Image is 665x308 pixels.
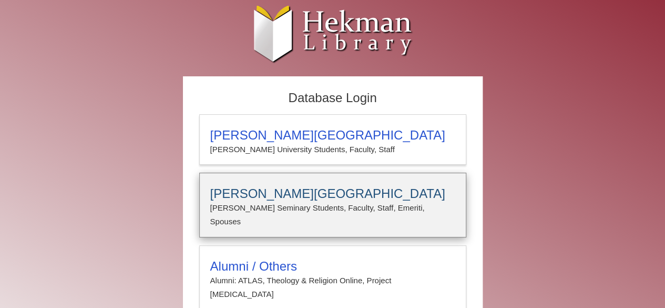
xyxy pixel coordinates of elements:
[210,201,455,229] p: [PERSON_NAME] Seminary Students, Faculty, Staff, Emeriti, Spouses
[210,259,455,274] h3: Alumni / Others
[210,186,455,201] h3: [PERSON_NAME][GEOGRAPHIC_DATA]
[210,143,455,156] p: [PERSON_NAME] University Students, Faculty, Staff
[210,128,455,143] h3: [PERSON_NAME][GEOGRAPHIC_DATA]
[194,87,472,109] h2: Database Login
[210,274,455,302] p: Alumni: ATLAS, Theology & Religion Online, Project [MEDICAL_DATA]
[199,114,466,165] a: [PERSON_NAME][GEOGRAPHIC_DATA][PERSON_NAME] University Students, Faculty, Staff
[199,173,466,237] a: [PERSON_NAME][GEOGRAPHIC_DATA][PERSON_NAME] Seminary Students, Faculty, Staff, Emeriti, Spouses
[210,259,455,302] summary: Alumni / OthersAlumni: ATLAS, Theology & Religion Online, Project [MEDICAL_DATA]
